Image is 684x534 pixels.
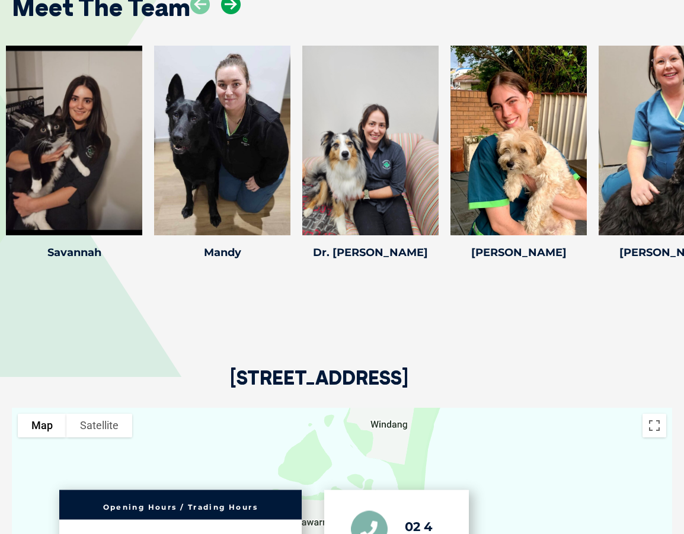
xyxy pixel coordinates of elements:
button: Show satellite imagery [66,414,132,437]
h4: [PERSON_NAME] [450,247,587,258]
h4: Dr. [PERSON_NAME] [302,247,439,258]
h4: Mandy [154,247,290,258]
button: Toggle fullscreen view [643,414,666,437]
h6: Opening Hours / Trading Hours [65,503,296,510]
button: Search [661,54,673,66]
button: Show street map [18,414,66,437]
h4: Savannah [6,247,142,258]
h2: [STREET_ADDRESS] [230,368,408,408]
